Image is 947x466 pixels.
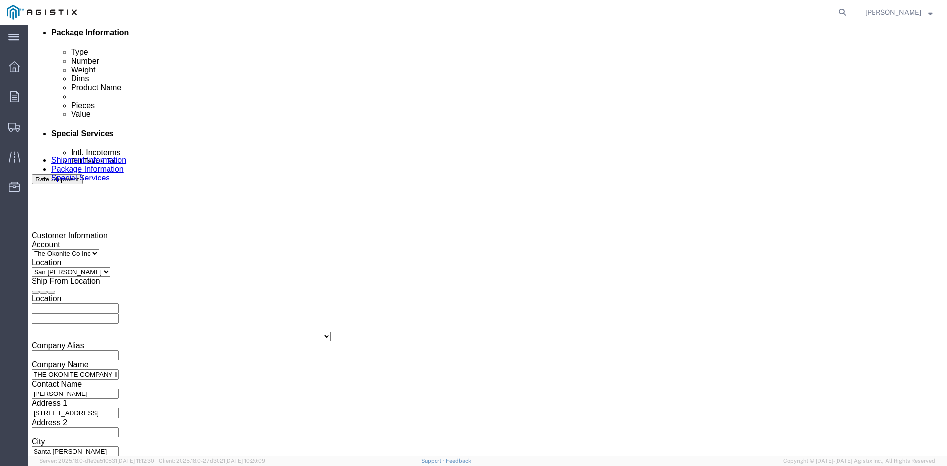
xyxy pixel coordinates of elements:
[225,458,265,464] span: [DATE] 10:20:09
[421,458,446,464] a: Support
[28,25,947,456] iframe: FS Legacy Container
[865,6,933,18] button: [PERSON_NAME]
[446,458,471,464] a: Feedback
[39,458,154,464] span: Server: 2025.18.0-d1e9a510831
[159,458,265,464] span: Client: 2025.18.0-27d3021
[783,457,935,465] span: Copyright © [DATE]-[DATE] Agistix Inc., All Rights Reserved
[7,5,77,20] img: logo
[117,458,154,464] span: [DATE] 11:12:30
[865,7,921,18] span: Mario Castellanos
